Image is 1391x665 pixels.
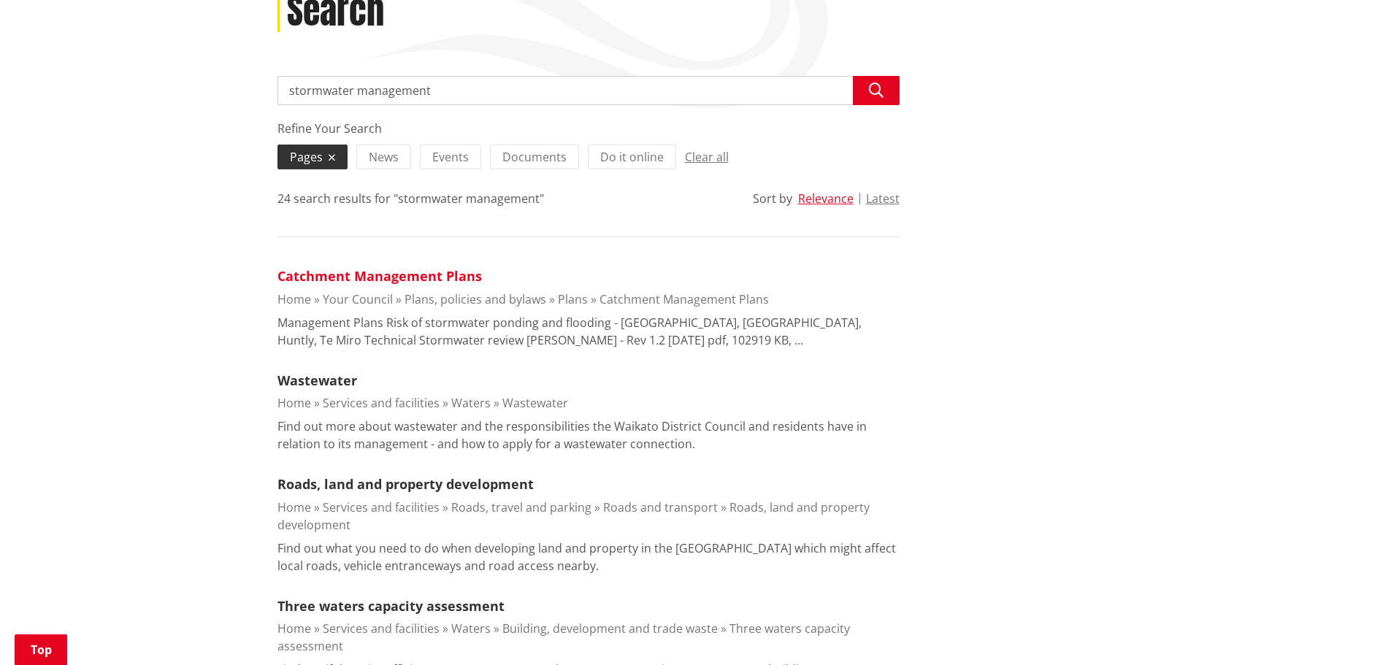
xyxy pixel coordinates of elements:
p: Find out what you need to do when developing land and property in the [GEOGRAPHIC_DATA] which mig... [277,539,900,574]
a: Plans [558,291,588,307]
input: Search input [277,76,900,105]
button: Latest [866,192,900,205]
a: Services and facilities [323,620,440,637]
iframe: Messenger Launcher [1324,604,1376,656]
span: Events [432,149,469,165]
a: Plans, policies and bylaws [405,291,546,307]
p: Management Plans Risk of stormwater ponding and flooding - [GEOGRAPHIC_DATA], [GEOGRAPHIC_DATA], ... [277,314,900,349]
a: Roads and transport [603,499,718,515]
a: Home [277,499,311,515]
a: Catchment Management Plans [599,291,769,307]
a: Home [277,395,311,411]
div: Refine Your Search [277,120,900,137]
a: Building, development and trade waste [502,620,718,637]
span: Do it online [600,149,664,165]
a: Wastewater [502,395,568,411]
a: Three waters capacity assessment [277,597,505,615]
button: Relevance [798,192,854,205]
a: Three waters capacity assessment [277,620,850,654]
a: Home [277,620,311,637]
a: Services and facilities [323,395,440,411]
a: Home [277,291,311,307]
a: Your Council [323,291,393,307]
a: Roads, land and property development [277,499,870,533]
span: Documents [502,149,567,165]
a: Top [15,634,67,665]
p: Find out more about wastewater and the responsibilities the Waikato District Council and resident... [277,418,900,453]
div: Sort by [753,190,792,207]
a: Waters [451,620,491,637]
a: Services and facilities [323,499,440,515]
a: Waters [451,395,491,411]
a: Wastewater [277,372,357,389]
a: Roads, land and property development [277,475,534,493]
span: News [369,149,399,165]
button: Clear all [685,145,729,169]
a: Roads, travel and parking [451,499,591,515]
span: Pages [290,149,323,165]
a: Catchment Management Plans [277,267,482,285]
div: 24 search results for "stormwater management" [277,190,544,207]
